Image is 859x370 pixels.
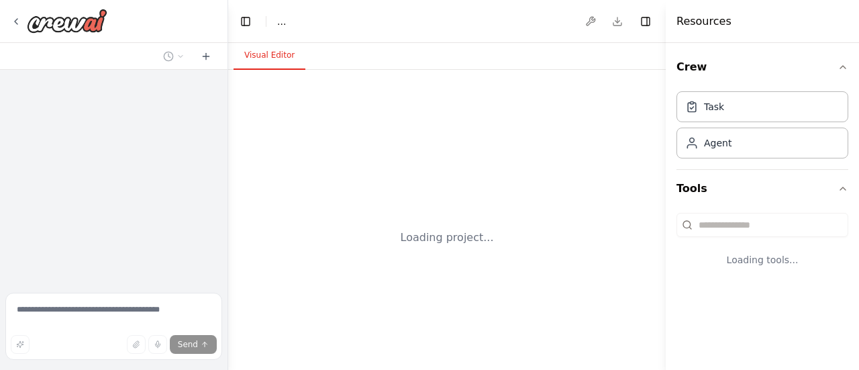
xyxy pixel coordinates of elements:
[178,339,198,350] span: Send
[148,335,167,354] button: Click to speak your automation idea
[676,48,848,86] button: Crew
[195,48,217,64] button: Start a new chat
[127,335,146,354] button: Upload files
[704,100,724,113] div: Task
[676,13,731,30] h4: Resources
[401,230,494,246] div: Loading project...
[11,335,30,354] button: Improve this prompt
[236,12,255,31] button: Hide left sidebar
[27,9,107,33] img: Logo
[676,242,848,277] div: Loading tools...
[704,136,731,150] div: Agent
[676,170,848,207] button: Tools
[676,86,848,169] div: Crew
[636,12,655,31] button: Hide right sidebar
[234,42,305,70] button: Visual Editor
[676,207,848,288] div: Tools
[277,15,286,28] span: ...
[158,48,190,64] button: Switch to previous chat
[277,15,286,28] nav: breadcrumb
[170,335,217,354] button: Send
